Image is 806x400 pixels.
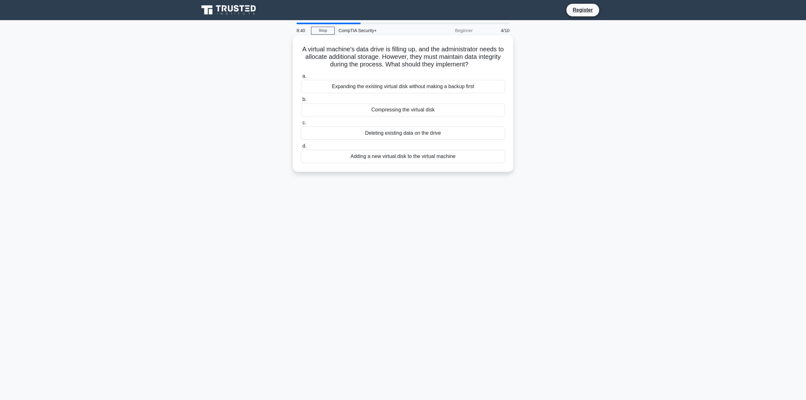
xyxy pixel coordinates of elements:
div: 4/10 [476,24,513,37]
div: CompTIA Security+ [335,24,421,37]
span: d. [302,143,306,149]
a: Stop [311,27,335,35]
div: Beginner [421,24,476,37]
span: b. [302,97,306,102]
div: 8:40 [293,24,311,37]
div: Compressing the virtual disk [301,103,505,116]
div: Expanding the existing virtual disk without making a backup first [301,80,505,93]
div: Adding a new virtual disk to the virtual machine [301,150,505,163]
a: Register [569,6,597,14]
div: Deleting existing data on the drive [301,127,505,140]
span: a. [302,73,306,79]
span: c. [302,120,306,125]
h5: A virtual machine's data drive is filling up, and the administrator needs to allocate additional ... [300,45,506,69]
